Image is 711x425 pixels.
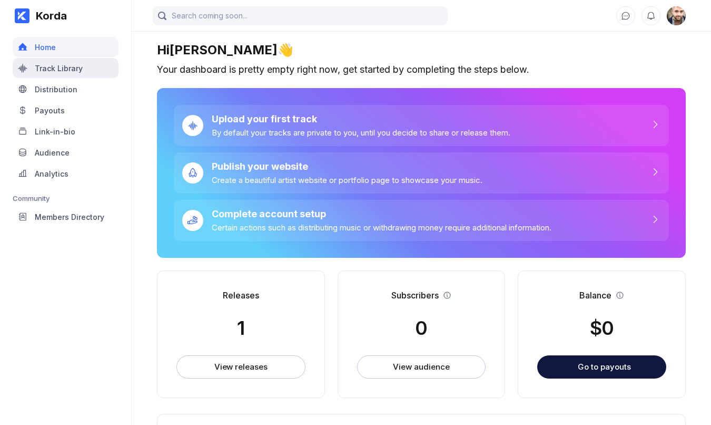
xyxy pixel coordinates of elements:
[212,113,510,124] div: Upload your first track
[29,9,67,22] div: Korda
[667,6,686,25] div: Joseph Lofthouse
[13,121,118,142] a: Link-in-bio
[153,6,448,25] input: Search coming soon...
[667,6,686,25] img: 160x160
[13,58,118,79] a: Track Library
[214,362,268,372] div: View releases
[357,355,486,379] button: View audience
[13,37,118,58] a: Home
[212,223,551,233] div: Certain actions such as distributing music or withdrawing money require additional information.
[35,127,75,136] div: Link-in-bio
[212,161,482,172] div: Publish your website
[537,355,666,379] button: Go to payouts
[13,163,118,185] a: Analytics
[35,213,104,221] div: Members Directory
[13,194,118,202] div: Community
[13,100,118,121] a: Payouts
[415,316,427,340] div: 0
[212,208,551,219] div: Complete account setup
[174,152,669,194] a: Publish your websiteCreate a beautiful artist website or portfolio page to showcase your music.
[579,290,611,301] div: Balance
[212,128,510,138] div: By default your tracks are private to you, until you decide to share or release them.
[157,42,686,57] div: Hi [PERSON_NAME] 👋
[157,64,686,75] div: Your dashboard is pretty empty right now, get started by completing the steps below.
[13,207,118,228] a: Members Directory
[35,148,70,157] div: Audience
[174,200,669,241] a: Complete account setupCertain actions such as distributing music or withdrawing money require add...
[176,355,305,379] button: View releases
[393,362,449,372] div: View audience
[35,106,65,115] div: Payouts
[35,85,77,94] div: Distribution
[578,362,631,372] div: Go to payouts
[223,290,259,301] div: Releases
[590,316,614,340] div: $ 0
[35,43,56,52] div: Home
[174,105,669,146] a: Upload your first trackBy default your tracks are private to you, until you decide to share or re...
[35,64,83,73] div: Track Library
[391,290,439,301] div: Subscribers
[13,142,118,163] a: Audience
[13,79,118,100] a: Distribution
[35,169,68,178] div: Analytics
[237,316,244,340] div: 1
[212,175,482,185] div: Create a beautiful artist website or portfolio page to showcase your music.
